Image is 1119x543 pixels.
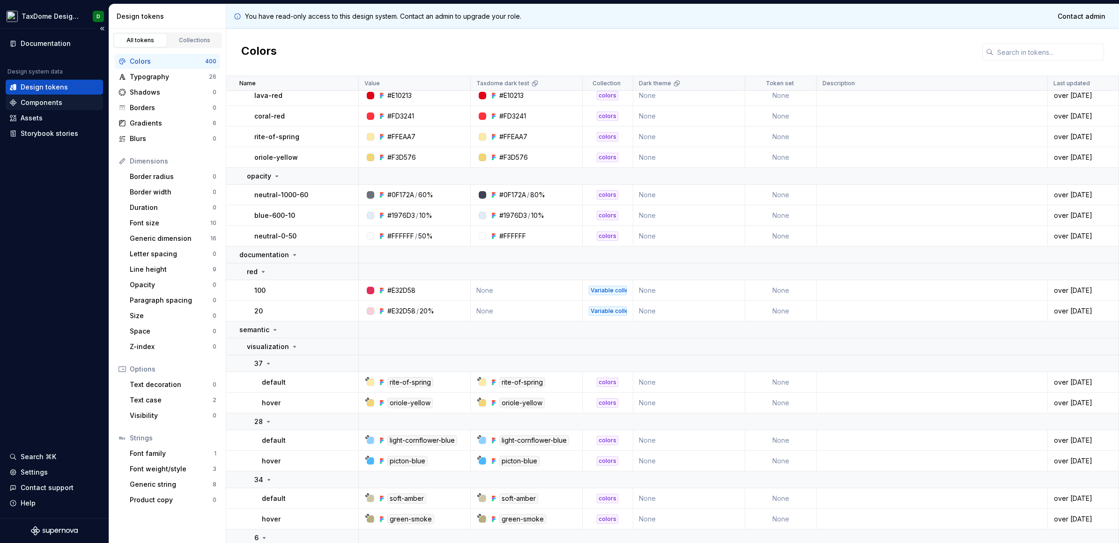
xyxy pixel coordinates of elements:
div: Components [21,98,62,107]
p: neutral-1000-60 [254,190,308,200]
div: over [DATE] [1048,190,1118,200]
div: 0 [213,381,216,388]
p: 34 [254,475,263,484]
td: None [745,430,816,451]
p: You have read-only access to this design system. Contact an admin to upgrade your role. [245,12,521,21]
div: colors [597,494,618,503]
div: 0 [213,89,216,96]
div: #F3D576 [387,153,416,162]
td: None [633,430,745,451]
div: Text case [130,395,213,405]
div: over [DATE] [1048,514,1118,524]
button: Contact support [6,480,103,495]
td: None [745,126,816,147]
td: None [745,488,816,509]
p: semantic [239,325,269,335]
div: 0 [213,297,216,304]
div: 60% [418,190,433,200]
div: TaxDome Design System [22,12,82,21]
div: 16 [210,235,216,242]
p: Dark theme [639,80,671,87]
div: 0 [213,412,216,419]
svg: Supernova Logo [31,526,78,536]
div: 80% [530,190,545,200]
div: 20% [420,306,434,316]
div: over [DATE] [1048,132,1118,141]
td: None [633,205,745,226]
div: Settings [21,468,48,477]
div: 0 [213,204,216,211]
div: 3 [213,465,216,473]
a: Paragraph spacing0 [126,293,220,308]
div: 0 [213,188,216,196]
div: Z-index [130,342,213,351]
div: 0 [213,343,216,350]
div: over [DATE] [1048,378,1118,387]
td: None [633,509,745,529]
a: Blurs0 [115,131,220,146]
td: None [745,205,816,226]
td: None [745,280,816,301]
div: colors [597,456,618,466]
input: Search in tokens... [993,44,1104,60]
div: Variable collection [589,286,627,295]
div: colors [597,112,618,121]
div: Visibility [130,411,213,420]
p: rite-of-spring [254,132,299,141]
h2: Colors [241,44,277,60]
div: Design tokens [117,12,222,21]
div: colors [597,398,618,408]
div: 50% [418,231,433,241]
p: Last updated [1053,80,1090,87]
div: colors [597,211,618,220]
div: Typography [130,72,209,82]
div: soft-amber [387,493,426,504]
div: over [DATE] [1048,306,1118,316]
td: None [745,226,816,246]
p: 37 [254,359,263,368]
a: Text decoration0 [126,377,220,392]
div: 10 [210,219,216,227]
div: 8 [213,481,216,488]
div: Space [130,327,213,336]
div: 6 [213,119,216,127]
a: Size0 [126,308,220,323]
td: None [471,280,583,301]
div: All tokens [117,37,164,44]
div: Letter spacing [130,249,213,259]
div: #FFFFFF [499,231,526,241]
p: default [262,494,286,503]
a: Contact admin [1052,8,1112,25]
div: Text decoration [130,380,213,389]
div: Dimensions [130,156,216,166]
a: Font family1 [126,446,220,461]
div: colors [597,153,618,162]
div: Design system data [7,68,63,75]
td: None [745,451,816,471]
a: Text case2 [126,393,220,408]
div: Storybook stories [21,129,78,138]
button: Search ⌘K [6,449,103,464]
div: colors [597,514,618,524]
div: over [DATE] [1048,231,1118,241]
div: Variable collection [589,306,627,316]
div: Shadows [130,88,213,97]
div: / [527,190,529,200]
td: None [745,106,816,126]
div: Font family [130,449,214,458]
p: Value [364,80,380,87]
td: None [745,147,816,168]
p: opacity [247,171,271,181]
p: 28 [254,417,263,426]
div: Font weight/style [130,464,213,474]
a: Letter spacing0 [126,246,220,261]
a: Shadows0 [115,85,220,100]
div: over [DATE] [1048,91,1118,100]
td: None [633,488,745,509]
a: Line height9 [126,262,220,277]
p: Token set [766,80,794,87]
a: Assets [6,111,103,126]
div: oriole-yellow [499,398,545,408]
div: #FD3241 [499,112,526,121]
